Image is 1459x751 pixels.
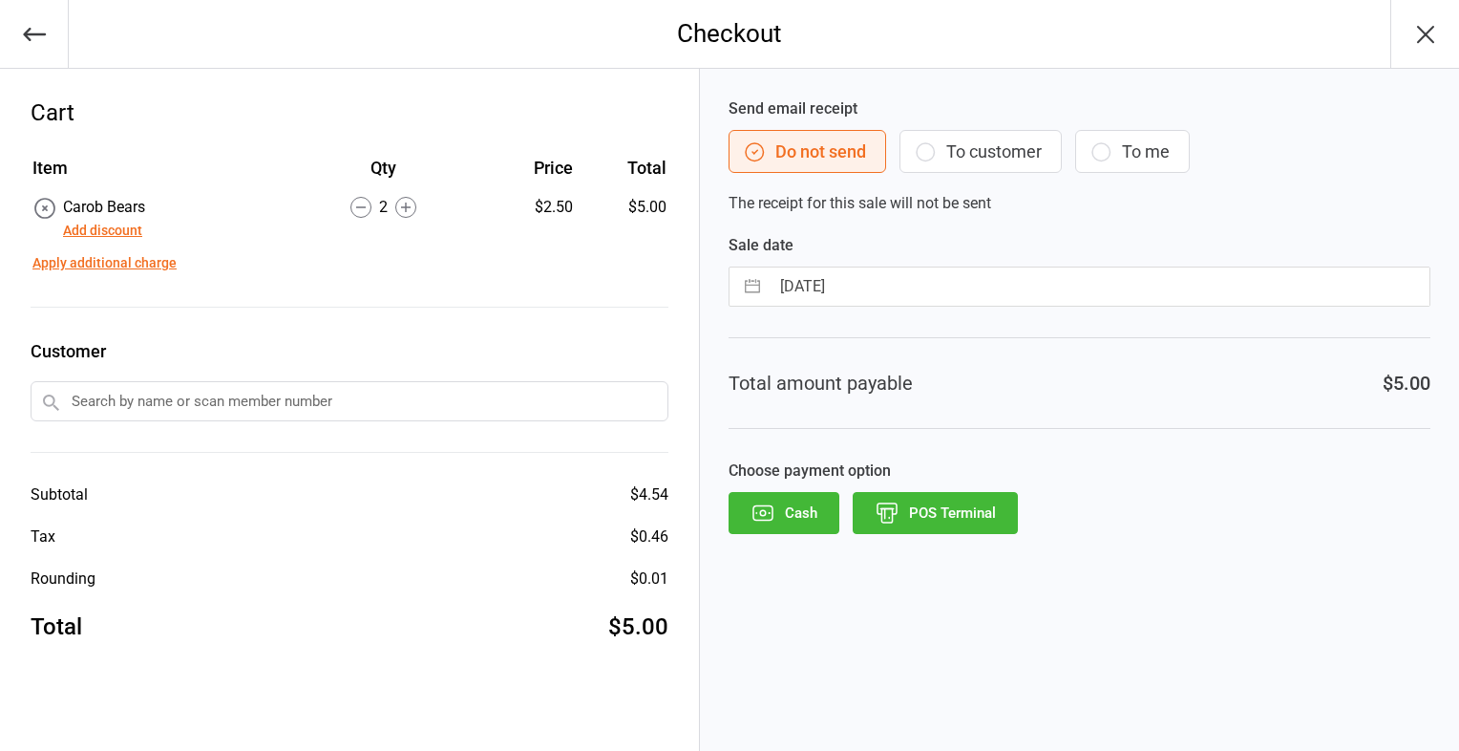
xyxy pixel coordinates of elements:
[630,526,668,548] div: $0.46
[31,610,82,644] div: Total
[480,155,574,181] div: Price
[31,381,668,421] input: Search by name or scan member number
[288,155,477,194] th: Qty
[729,234,1430,257] label: Sale date
[480,196,574,219] div: $2.50
[288,196,477,219] div: 2
[630,483,668,506] div: $4.54
[729,130,886,173] button: Do not send
[63,198,145,216] span: Carob Bears
[31,526,55,548] div: Tax
[31,96,668,130] div: Cart
[729,97,1430,215] div: The receipt for this sale will not be sent
[729,97,1430,120] label: Send email receipt
[899,130,1062,173] button: To customer
[581,196,666,242] td: $5.00
[32,253,177,273] button: Apply additional charge
[729,369,913,397] div: Total amount payable
[581,155,666,194] th: Total
[63,221,142,241] button: Add discount
[608,610,668,644] div: $5.00
[1383,369,1430,397] div: $5.00
[31,338,668,364] label: Customer
[32,155,286,194] th: Item
[31,568,95,590] div: Rounding
[729,460,1430,483] label: Choose payment option
[729,492,839,534] button: Cash
[630,568,668,590] div: $0.01
[853,492,1018,534] button: POS Terminal
[31,483,88,506] div: Subtotal
[1075,130,1190,173] button: To me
